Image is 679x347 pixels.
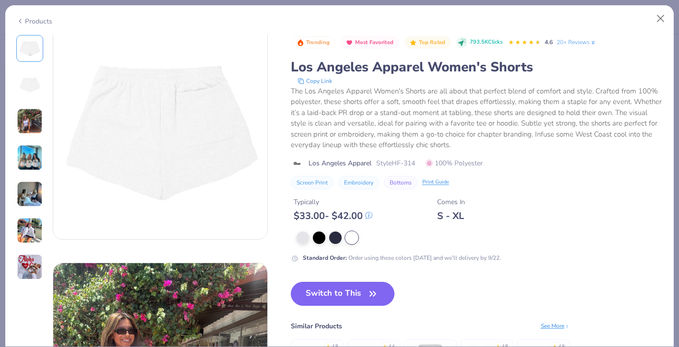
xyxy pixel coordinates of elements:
img: User generated content [17,218,43,243]
img: Back [53,25,267,239]
div: Comes In [437,197,465,207]
img: Top Rated sort [409,39,417,46]
div: Products [16,16,52,26]
img: User generated content [17,254,43,280]
div: Print Guide [422,178,449,186]
div: S - XL [437,210,465,222]
span: Trending [306,40,330,45]
div: ★ [553,343,557,347]
div: Similar Products [291,321,342,331]
div: ★ [496,343,500,347]
span: Top Rated [419,40,446,45]
div: ★ [326,343,330,347]
span: 793.5K Clicks [470,38,502,46]
div: Order using these colors [DATE] and we’ll delivery by 9/22. [303,254,501,262]
div: Los Angeles Apparel Women's Shorts [291,58,663,76]
img: Trending sort [297,39,304,46]
img: User generated content [17,181,43,207]
div: $ 33.00 - $ 42.00 [294,210,372,222]
span: Style HF-314 [376,158,415,168]
button: Embroidery [338,176,379,189]
button: Screen Print [291,176,334,189]
button: copy to clipboard [295,76,335,86]
div: 4.6 Stars [508,35,541,50]
span: 4.6 [545,38,553,46]
button: Close [652,10,670,28]
span: Most Favorited [355,40,393,45]
div: Typically [294,197,372,207]
img: User generated content [17,108,43,134]
span: Los Angeles Apparel [309,158,371,168]
img: Most Favorited sort [345,39,353,46]
strong: Standard Order : [303,254,347,262]
button: Badge Button [292,36,335,49]
span: 100% Polyester [426,158,483,168]
button: Badge Button [405,36,451,49]
a: 20+ Reviews [557,38,596,46]
img: Front [18,37,41,60]
button: Bottoms [384,176,417,189]
div: See More [541,322,570,330]
button: Badge Button [341,36,399,49]
img: User generated content [17,145,43,171]
div: The Los Angeles Apparel Women's Shorts are all about that perfect blend of comfort and style. Cra... [291,86,663,150]
img: Back [18,73,41,96]
div: ★ [383,343,387,347]
img: brand logo [291,160,304,167]
button: Switch to This [291,282,395,306]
